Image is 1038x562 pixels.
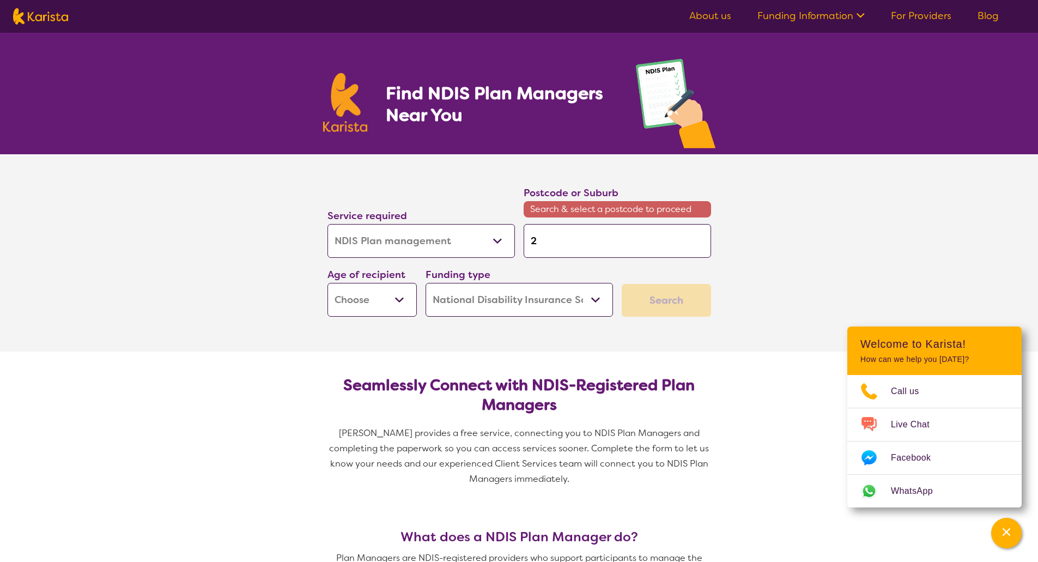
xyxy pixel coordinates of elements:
button: Channel Menu [991,518,1022,548]
span: Search & select a postcode to proceed [524,201,711,217]
a: About us [689,9,731,22]
a: For Providers [891,9,951,22]
span: [PERSON_NAME] provides a free service, connecting you to NDIS Plan Managers and completing the pa... [329,427,711,485]
label: Service required [327,209,407,222]
input: Type [524,224,711,258]
span: WhatsApp [891,483,946,499]
label: Age of recipient [327,268,405,281]
img: Karista logo [13,8,68,25]
h1: Find NDIS Plan Managers Near You [386,82,614,126]
h3: What does a NDIS Plan Manager do? [323,529,715,545]
img: plan-management [636,59,715,154]
span: Facebook [891,450,944,466]
label: Funding type [426,268,490,281]
a: Blog [978,9,999,22]
span: Call us [891,383,932,400]
img: Karista logo [323,73,368,132]
a: Funding Information [757,9,865,22]
ul: Choose channel [847,375,1022,507]
h2: Seamlessly Connect with NDIS-Registered Plan Managers [336,376,702,415]
a: Web link opens in a new tab. [847,475,1022,507]
h2: Welcome to Karista! [860,337,1009,351]
div: Channel Menu [847,327,1022,507]
p: How can we help you [DATE]? [860,355,1009,364]
label: Postcode or Suburb [524,186,618,200]
span: Live Chat [891,416,943,433]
